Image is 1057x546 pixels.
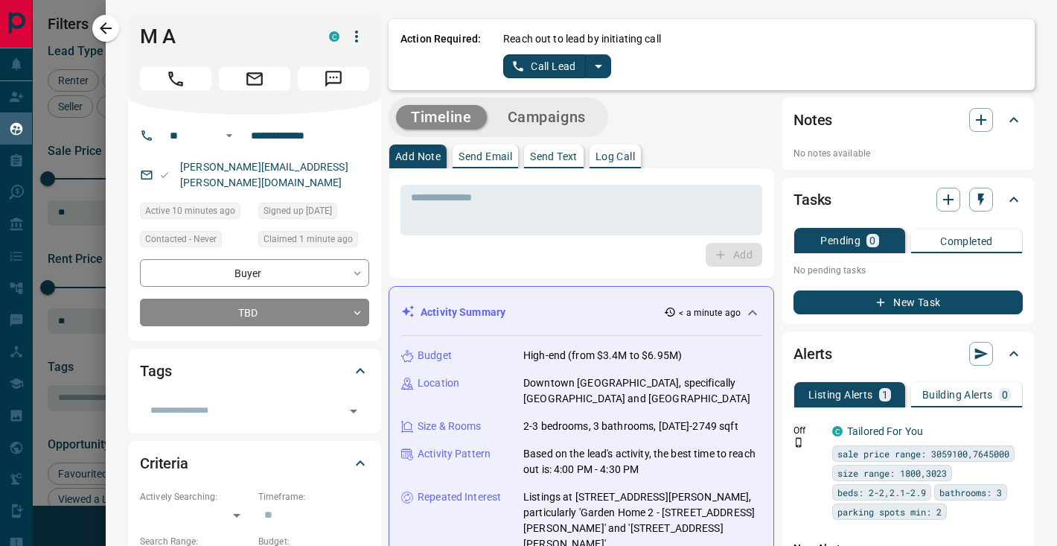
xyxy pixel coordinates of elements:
[418,419,482,434] p: Size & Rooms
[1002,390,1008,400] p: 0
[679,306,741,320] p: < a minute ago
[847,425,923,437] a: Tailored For You
[140,353,369,389] div: Tags
[523,446,761,477] p: Based on the lead's activity, the best time to reach out is: 4:00 PM - 4:30 PM
[837,485,926,500] span: beds: 2-2,2.1-2.9
[793,259,1023,282] p: No pending tasks
[418,446,491,462] p: Activity Pattern
[882,390,888,400] p: 1
[493,105,601,130] button: Campaigns
[418,348,452,364] p: Budget
[793,108,832,132] h2: Notes
[140,259,369,287] div: Buyer
[793,336,1023,372] div: Alerts
[523,348,682,364] p: High-end (from $3.4M to $6.95M)
[832,426,843,437] div: condos.ca
[258,231,369,252] div: Wed Aug 13 2025
[140,299,369,326] div: TBD
[503,54,611,78] div: split button
[264,232,353,247] span: Claimed 1 minute ago
[140,490,251,504] p: Actively Searching:
[418,489,501,505] p: Repeated Interest
[837,466,947,480] span: size range: 1800,3023
[140,25,307,48] h1: M A
[595,151,635,162] p: Log Call
[530,151,578,162] p: Send Text
[140,203,251,223] div: Wed Aug 13 2025
[140,451,188,475] h2: Criteria
[418,375,459,391] p: Location
[793,437,804,448] svg: Push Notification Only
[400,31,481,78] p: Action Required:
[396,105,487,130] button: Timeline
[140,359,171,383] h2: Tags
[264,203,332,218] span: Signed up [DATE]
[922,390,993,400] p: Building Alerts
[159,170,170,180] svg: Email Valid
[329,31,339,42] div: condos.ca
[421,305,505,320] p: Activity Summary
[940,236,993,247] p: Completed
[869,235,875,246] p: 0
[180,161,348,188] a: [PERSON_NAME][EMAIL_ADDRESS][PERSON_NAME][DOMAIN_NAME]
[503,31,661,47] p: Reach out to lead by initiating call
[140,67,211,91] span: Call
[793,342,832,366] h2: Alerts
[523,375,761,407] p: Downtown [GEOGRAPHIC_DATA], specifically [GEOGRAPHIC_DATA] and [GEOGRAPHIC_DATA]
[503,54,586,78] button: Call Lead
[523,419,738,434] p: 2-3 bedrooms, 3 bathrooms, [DATE]-2749 sqft
[808,390,873,400] p: Listing Alerts
[793,147,1023,160] p: No notes available
[793,291,1023,314] button: New Task
[298,67,369,91] span: Message
[793,102,1023,138] div: Notes
[395,151,441,162] p: Add Note
[140,445,369,481] div: Criteria
[793,182,1023,218] div: Tasks
[939,485,1002,500] span: bathrooms: 3
[793,424,823,437] p: Off
[793,188,831,212] h2: Tasks
[145,203,235,218] span: Active 10 minutes ago
[343,401,364,422] button: Open
[820,235,860,246] p: Pending
[401,299,761,326] div: Activity Summary< a minute ago
[837,446,1009,461] span: sale price range: 3059100,7645000
[837,504,942,519] span: parking spots min: 2
[258,490,369,504] p: Timeframe:
[145,232,217,247] span: Contacted - Never
[459,151,512,162] p: Send Email
[220,127,238,145] button: Open
[258,203,369,223] div: Sun Sep 15 2024
[219,67,290,91] span: Email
